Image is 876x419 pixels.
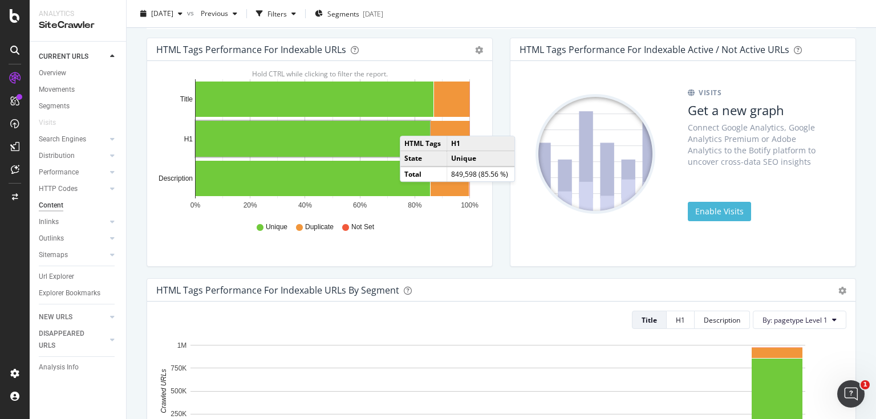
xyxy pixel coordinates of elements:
[39,287,118,299] a: Explorer Bookmarks
[695,206,744,217] span: Enable Visits
[171,387,186,395] text: 500K
[39,150,75,162] div: Distribution
[704,315,740,325] div: Description
[252,5,301,23] button: Filters
[244,201,257,209] text: 20%
[688,122,830,168] div: Connect Google Analytics, Google Analytics Premium or Adobe Analytics to the Botify platform to u...
[39,271,74,283] div: Url Explorer
[353,201,367,209] text: 60%
[39,84,118,96] a: Movements
[39,271,118,283] a: Url Explorer
[196,5,242,23] button: Previous
[39,117,67,129] a: Visits
[351,222,374,232] span: Not Set
[136,5,187,23] button: [DATE]
[39,183,78,195] div: HTTP Codes
[837,380,865,408] iframe: Intercom live chat
[676,315,685,325] div: H1
[39,133,86,145] div: Search Engines
[39,150,107,162] a: Distribution
[160,369,168,413] text: Crawled URLs
[400,166,447,181] td: Total
[39,51,88,63] div: CURRENT URLS
[177,341,187,349] text: 1M
[310,5,388,23] button: Segments[DATE]
[363,9,383,18] div: [DATE]
[39,183,107,195] a: HTTP Codes
[39,200,118,211] a: Content
[39,67,66,79] div: Overview
[39,233,64,245] div: Outlinks
[39,84,75,96] div: Movements
[400,136,447,151] td: HTML Tags
[861,380,870,389] span: 1
[39,361,118,373] a: Analysis Info
[695,311,750,329] button: Description
[39,311,107,323] a: NEW URLS
[632,311,667,329] button: Title
[187,7,196,17] span: vs
[39,361,79,373] div: Analysis Info
[39,233,107,245] a: Outlinks
[461,201,478,209] text: 100%
[39,51,107,63] a: CURRENT URLS
[159,174,193,182] text: Description
[196,9,228,18] span: Previous
[267,9,287,18] div: Filters
[642,315,657,325] div: Title
[298,201,312,209] text: 40%
[39,19,117,32] div: SiteCrawler
[475,46,483,54] div: gear
[39,328,96,352] div: DISAPPEARED URLS
[190,201,201,209] text: 0%
[753,311,846,329] button: By: pagetype Level 1
[151,9,173,18] span: 2025 Oct. 13th
[39,200,63,211] div: Content
[667,311,695,329] button: H1
[39,249,107,261] a: Sitemaps
[39,9,117,19] div: Analytics
[688,87,830,99] div: VISITS
[171,364,186,372] text: 750K
[171,410,186,418] text: 250K
[156,44,346,55] div: HTML Tags Performance for Indexable URLs
[447,136,515,151] td: H1
[408,201,421,209] text: 80%
[520,44,789,55] div: HTML Tags Performance for Indexable Active / Not Active URLs
[39,311,72,323] div: NEW URLS
[39,67,118,79] a: Overview
[156,284,399,296] div: HTML Tags Performance for Indexable URLs by Segment
[39,100,70,112] div: Segments
[447,166,515,181] td: 849,598 (85.56 %)
[688,101,830,119] div: Get a new graph
[156,79,480,211] svg: A chart.
[39,216,59,228] div: Inlinks
[266,222,287,232] span: Unique
[39,133,107,145] a: Search Engines
[763,315,828,325] span: By: pagetype Level 1
[447,151,515,166] td: Unique
[184,135,193,143] text: H1
[39,249,68,261] div: Sitemaps
[39,216,107,228] a: Inlinks
[39,166,107,178] a: Performance
[39,287,100,299] div: Explorer Bookmarks
[39,166,79,178] div: Performance
[838,287,846,295] div: gear
[400,151,447,166] td: State
[180,96,193,104] text: Title
[39,117,56,129] div: Visits
[536,94,655,214] img: Chart glimpse
[39,328,107,352] a: DISAPPEARED URLS
[39,100,118,112] a: Segments
[305,222,334,232] span: Duplicate
[327,9,359,18] span: Segments
[688,202,751,221] a: Enable Visits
